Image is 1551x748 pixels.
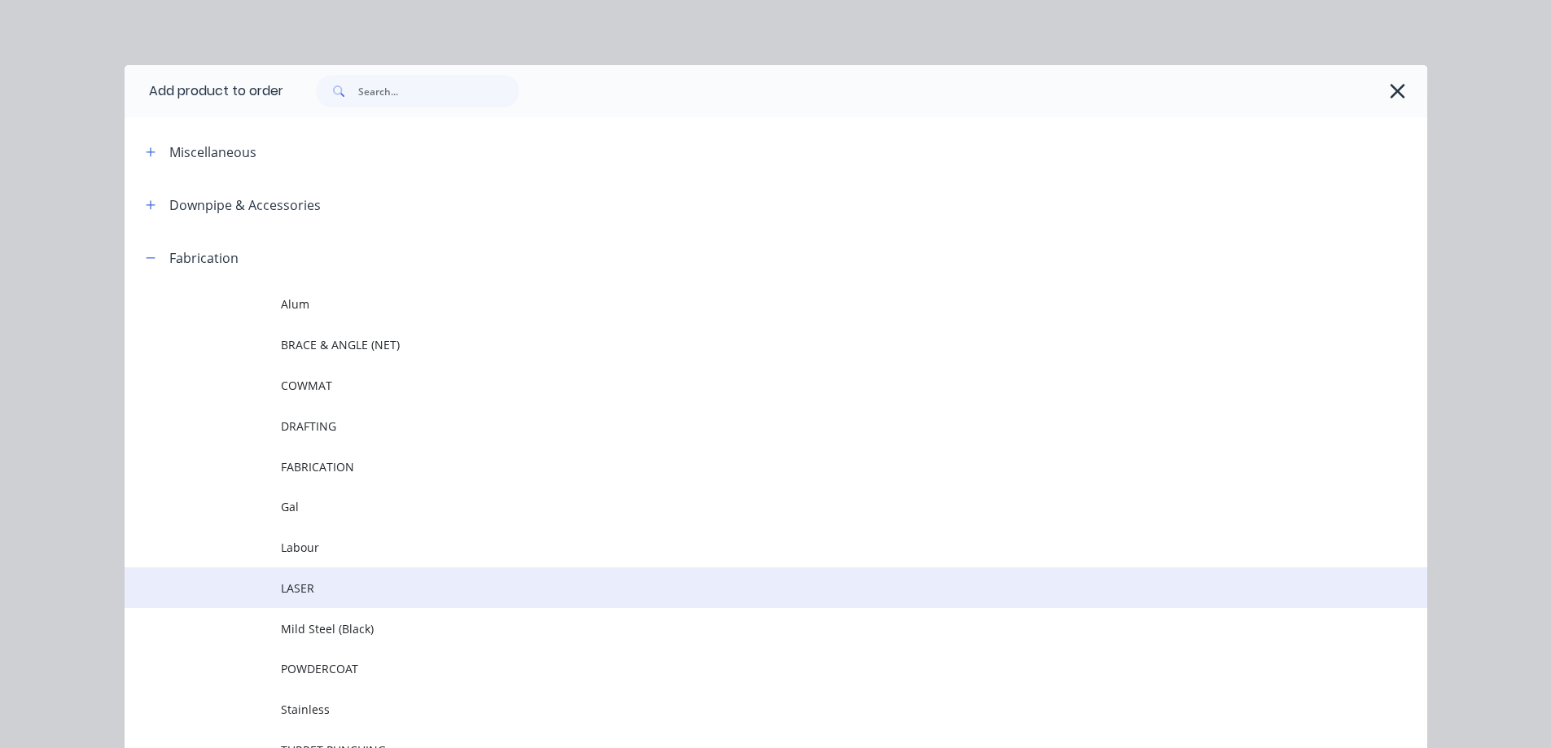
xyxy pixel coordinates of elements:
span: FABRICATION [281,458,1198,475]
span: BRACE & ANGLE (NET) [281,336,1198,353]
span: POWDERCOAT [281,660,1198,677]
span: Labour [281,539,1198,556]
span: Alum [281,295,1198,313]
span: Mild Steel (Black) [281,620,1198,637]
span: Gal [281,498,1198,515]
input: Search... [358,75,519,107]
span: LASER [281,580,1198,597]
div: Downpipe & Accessories [169,195,321,215]
div: Fabrication [169,248,239,268]
div: Miscellaneous [169,142,256,162]
span: DRAFTING [281,418,1198,435]
span: COWMAT [281,377,1198,394]
div: Add product to order [125,65,283,117]
span: Stainless [281,701,1198,718]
